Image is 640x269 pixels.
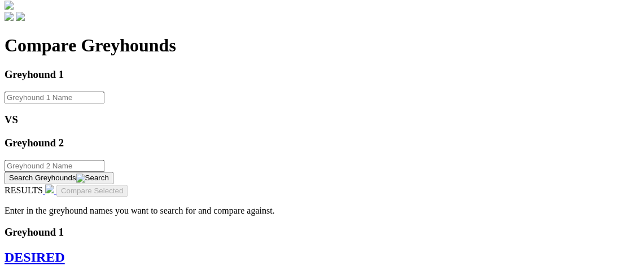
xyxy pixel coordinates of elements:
button: Search Greyhounds [5,172,113,184]
h3: Greyhound 1 [5,226,635,238]
img: Search [76,173,109,183]
img: twitter.svg [16,12,25,21]
h3: Greyhound 2 [5,137,635,149]
h1: Compare Greyhounds [5,35,635,56]
div: RESULTS [5,184,635,197]
a: DESIRED [5,250,65,264]
img: facebook.svg [5,12,14,21]
h3: Greyhound 1 [5,68,635,81]
img: logo-grsa-white.png [5,1,14,10]
input: Search by Greyhound name [5,160,104,172]
h3: VS [5,114,635,126]
button: Compare Selected [56,185,128,197]
img: chevron-down-white.svg [45,184,54,193]
input: Search by Greyhound name [5,92,104,103]
p: Enter in the greyhound names you want to search for and compare against. [5,206,635,216]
